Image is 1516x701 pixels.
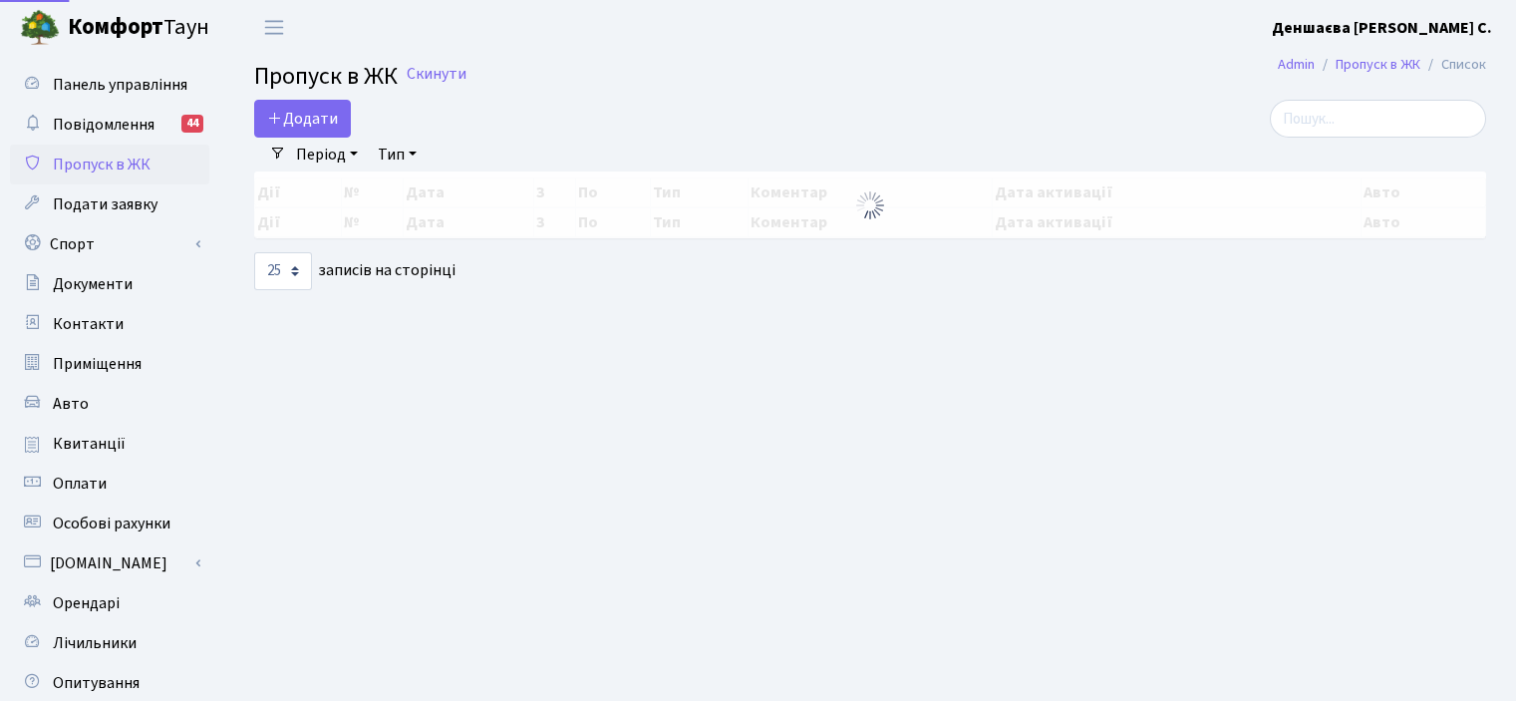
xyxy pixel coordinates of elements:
[53,154,151,175] span: Пропуск в ЖК
[10,583,209,623] a: Орендарі
[254,100,351,138] a: Додати
[53,473,107,495] span: Оплати
[53,513,170,534] span: Особові рахунки
[254,59,398,94] span: Пропуск в ЖК
[10,145,209,184] a: Пропуск в ЖК
[10,384,209,424] a: Авто
[68,11,163,43] b: Комфорт
[10,543,209,583] a: [DOMAIN_NAME]
[10,504,209,543] a: Особові рахунки
[10,344,209,384] a: Приміщення
[53,193,157,215] span: Подати заявку
[254,252,455,290] label: записів на сторінці
[10,464,209,504] a: Оплати
[53,592,120,614] span: Орендарі
[20,8,60,48] img: logo.png
[53,632,137,654] span: Лічильники
[1278,54,1315,75] a: Admin
[10,65,209,105] a: Панель управління
[1270,100,1486,138] input: Пошук...
[53,433,126,455] span: Квитанції
[10,264,209,304] a: Документи
[1272,17,1492,39] b: Деншаєва [PERSON_NAME] С.
[68,11,209,45] span: Таун
[10,224,209,264] a: Спорт
[10,105,209,145] a: Повідомлення44
[1420,54,1486,76] li: Список
[53,353,142,375] span: Приміщення
[53,313,124,335] span: Контакти
[10,304,209,344] a: Контакти
[1272,16,1492,40] a: Деншаєва [PERSON_NAME] С.
[1248,44,1516,86] nav: breadcrumb
[10,184,209,224] a: Подати заявку
[53,114,154,136] span: Повідомлення
[10,424,209,464] a: Квитанції
[267,108,338,130] span: Додати
[254,252,312,290] select: записів на сторінці
[1336,54,1420,75] a: Пропуск в ЖК
[53,393,89,415] span: Авто
[53,672,140,694] span: Опитування
[181,115,203,133] div: 44
[53,273,133,295] span: Документи
[288,138,366,172] a: Період
[10,623,209,663] a: Лічильники
[407,65,466,84] a: Скинути
[53,74,187,96] span: Панель управління
[249,11,299,44] button: Переключити навігацію
[370,138,425,172] a: Тип
[854,189,886,221] img: Обробка...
